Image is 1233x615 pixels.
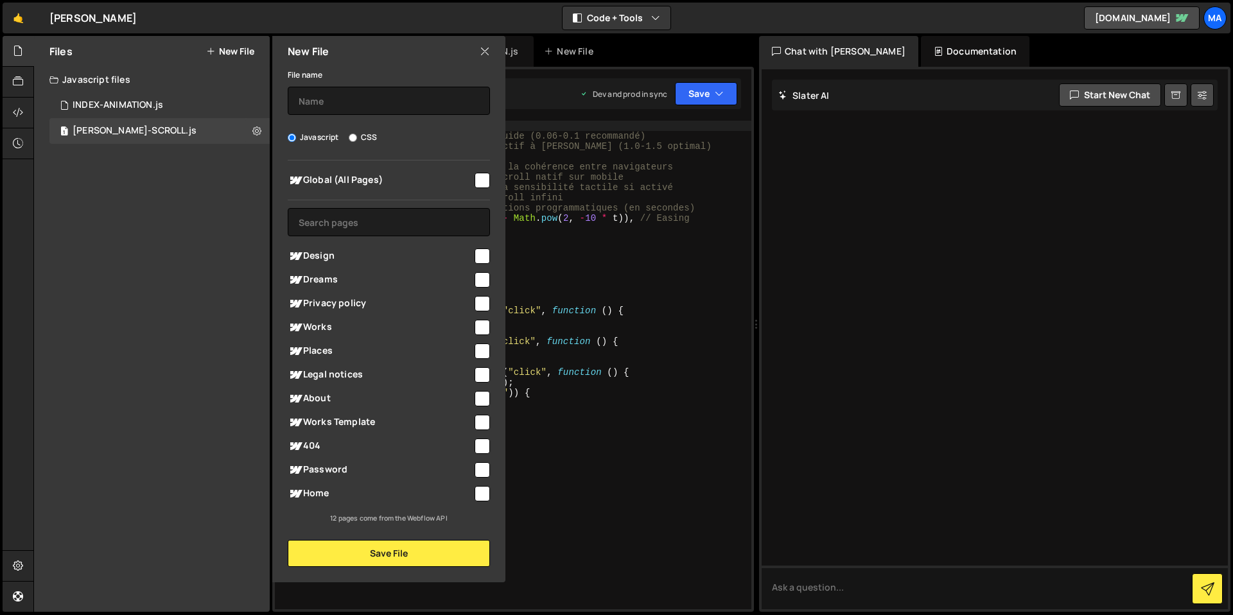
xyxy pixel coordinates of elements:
[1203,6,1227,30] a: Ma
[288,44,329,58] h2: New File
[330,514,447,523] small: 12 pages come from the Webflow API
[349,134,357,142] input: CSS
[288,320,473,335] span: Works
[563,6,670,30] button: Code + Tools
[288,134,296,142] input: Javascript
[49,118,270,144] div: 16352/44206.js
[288,540,490,567] button: Save File
[49,10,137,26] div: [PERSON_NAME]
[349,131,377,144] label: CSS
[3,3,34,33] a: 🤙
[288,486,473,501] span: Home
[73,125,197,137] div: [PERSON_NAME]-SCROLL.js
[60,127,68,137] span: 1
[288,173,473,188] span: Global (All Pages)
[1084,6,1200,30] a: [DOMAIN_NAME]
[759,36,918,67] div: Chat with [PERSON_NAME]
[288,272,473,288] span: Dreams
[921,36,1029,67] div: Documentation
[580,89,667,100] div: Dev and prod in sync
[288,462,473,478] span: Password
[288,131,339,144] label: Javascript
[288,296,473,311] span: Privacy policy
[288,415,473,430] span: Works Template
[288,438,473,454] span: 404
[288,69,322,82] label: File name
[288,87,490,115] input: Name
[288,248,473,264] span: Design
[544,45,598,58] div: New File
[778,89,830,101] h2: Slater AI
[49,44,73,58] h2: Files
[73,100,163,111] div: INDEX-ANIMATION.js
[206,46,254,56] button: New File
[675,82,737,105] button: Save
[1059,83,1161,107] button: Start new chat
[288,343,473,359] span: Places
[288,367,473,383] span: Legal notices
[34,67,270,92] div: Javascript files
[288,208,490,236] input: Search pages
[49,92,270,118] div: 16352/44205.js
[288,391,473,406] span: About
